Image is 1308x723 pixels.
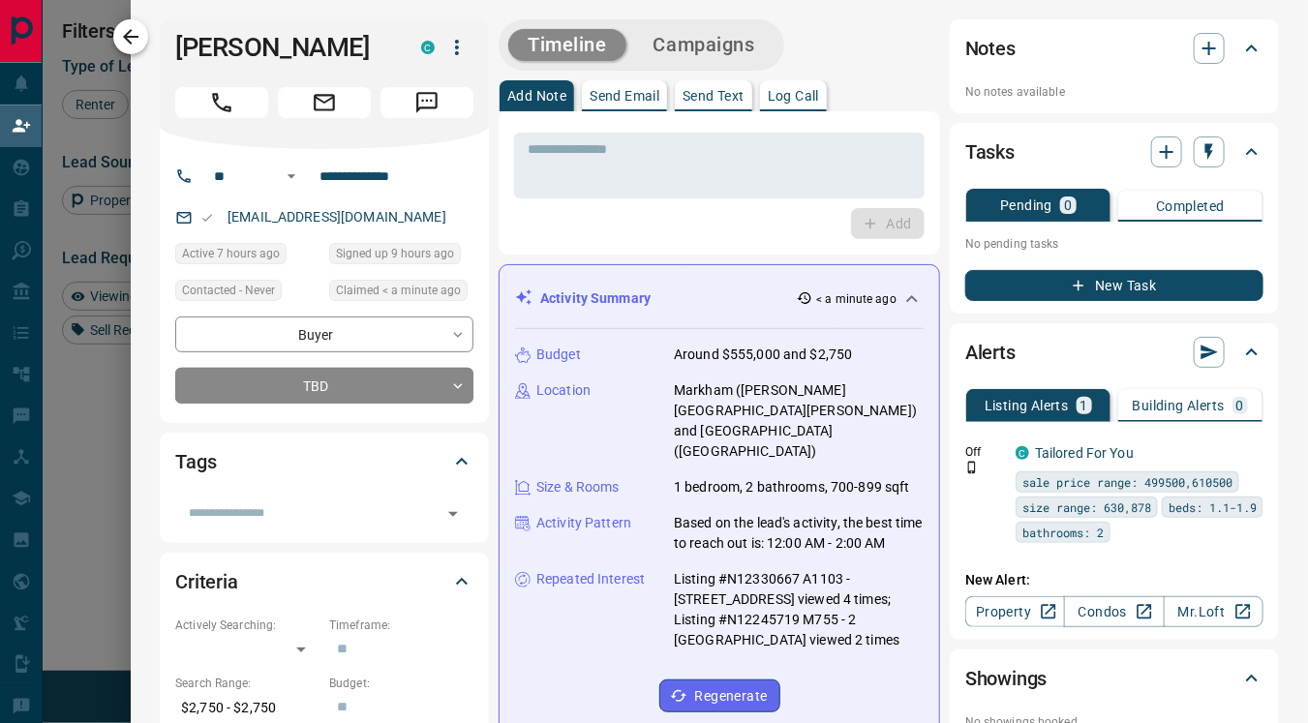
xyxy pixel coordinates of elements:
p: 0 [1236,399,1244,412]
p: Based on the lead's activity, the best time to reach out is: 12:00 AM - 2:00 AM [674,513,924,554]
div: condos.ca [1016,446,1029,460]
a: Condos [1064,596,1164,627]
p: Search Range: [175,675,319,692]
span: size range: 630,878 [1022,497,1151,517]
p: < a minute ago [816,290,897,308]
div: Sun Aug 17 2025 [329,243,473,270]
button: Open [440,500,467,527]
span: Contacted - Never [182,281,275,300]
span: sale price range: 499500,610500 [1022,472,1232,492]
span: beds: 1.1-1.9 [1169,497,1257,517]
a: [EMAIL_ADDRESS][DOMAIN_NAME] [228,209,446,225]
div: Alerts [965,329,1263,376]
p: Activity Pattern [536,513,631,533]
svg: Email Valid [200,211,214,225]
p: Actively Searching: [175,617,319,634]
span: Active 7 hours ago [182,244,280,263]
p: Location [536,380,591,401]
div: Activity Summary< a minute ago [515,281,924,316]
p: Listing Alerts [985,399,1069,412]
p: Listing #N12330667 A1103 - [STREET_ADDRESS] viewed 4 times; Listing #N12245719 M755 - 2 [GEOGRAPH... [674,569,924,650]
a: Mr.Loft [1164,596,1263,627]
p: Completed [1156,199,1225,213]
h2: Alerts [965,337,1016,368]
p: Log Call [768,89,819,103]
p: 0 [1064,198,1072,212]
p: Building Alerts [1133,399,1225,412]
p: No notes available [965,83,1263,101]
p: No pending tasks [965,229,1263,258]
div: Notes [965,25,1263,72]
p: Send Email [590,89,659,103]
h2: Tasks [965,136,1015,167]
span: Signed up 9 hours ago [336,244,454,263]
span: bathrooms: 2 [1022,523,1104,542]
span: Email [278,87,371,118]
button: Timeline [508,29,626,61]
h1: [PERSON_NAME] [175,32,392,63]
div: Sun Aug 17 2025 [329,280,473,307]
span: Message [380,87,473,118]
button: Open [280,165,303,188]
button: Campaigns [634,29,775,61]
h2: Tags [175,446,216,477]
a: Tailored For You [1035,445,1134,461]
div: Sun Aug 17 2025 [175,243,319,270]
p: New Alert: [965,570,1263,590]
p: Repeated Interest [536,569,645,589]
button: New Task [965,270,1263,301]
div: Tasks [965,129,1263,175]
div: condos.ca [421,41,435,54]
a: Property [965,596,1065,627]
div: Tags [175,438,473,485]
button: Regenerate [659,679,780,712]
p: Send Text [683,89,745,103]
p: Size & Rooms [536,477,620,497]
div: Showings [965,655,1263,702]
p: Markham ([PERSON_NAME][GEOGRAPHIC_DATA][PERSON_NAME]) and [GEOGRAPHIC_DATA] ([GEOGRAPHIC_DATA]) [674,380,924,462]
div: Criteria [175,558,473,605]
span: Claimed < a minute ago [336,281,461,300]
p: Off [965,443,1004,461]
p: 1 [1080,399,1088,412]
p: 1 bedroom, 2 bathrooms, 700-899 sqft [674,477,910,497]
h2: Showings [965,663,1048,694]
h2: Criteria [175,566,238,597]
p: Budget [536,345,581,365]
h2: Notes [965,33,1016,64]
p: Around $555,000 and $2,750 [674,345,852,365]
p: Pending [1000,198,1052,212]
p: Add Note [507,89,566,103]
span: Call [175,87,268,118]
p: Budget: [329,675,473,692]
p: Timeframe: [329,617,473,634]
div: Buyer [175,316,473,352]
p: Activity Summary [540,288,651,309]
div: TBD [175,368,473,404]
svg: Push Notification Only [965,461,979,474]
